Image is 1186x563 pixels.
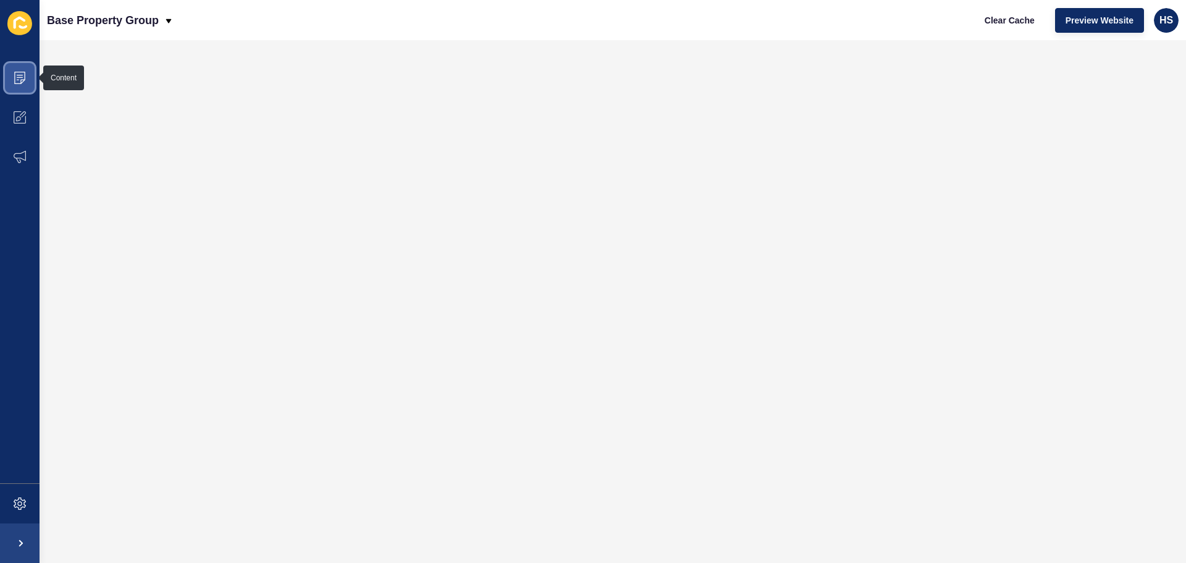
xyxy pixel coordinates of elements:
[974,8,1045,33] button: Clear Cache
[1066,14,1133,27] span: Preview Website
[47,5,159,36] p: Base Property Group
[985,14,1035,27] span: Clear Cache
[1055,8,1144,33] button: Preview Website
[51,73,77,83] div: Content
[1159,14,1173,27] span: HS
